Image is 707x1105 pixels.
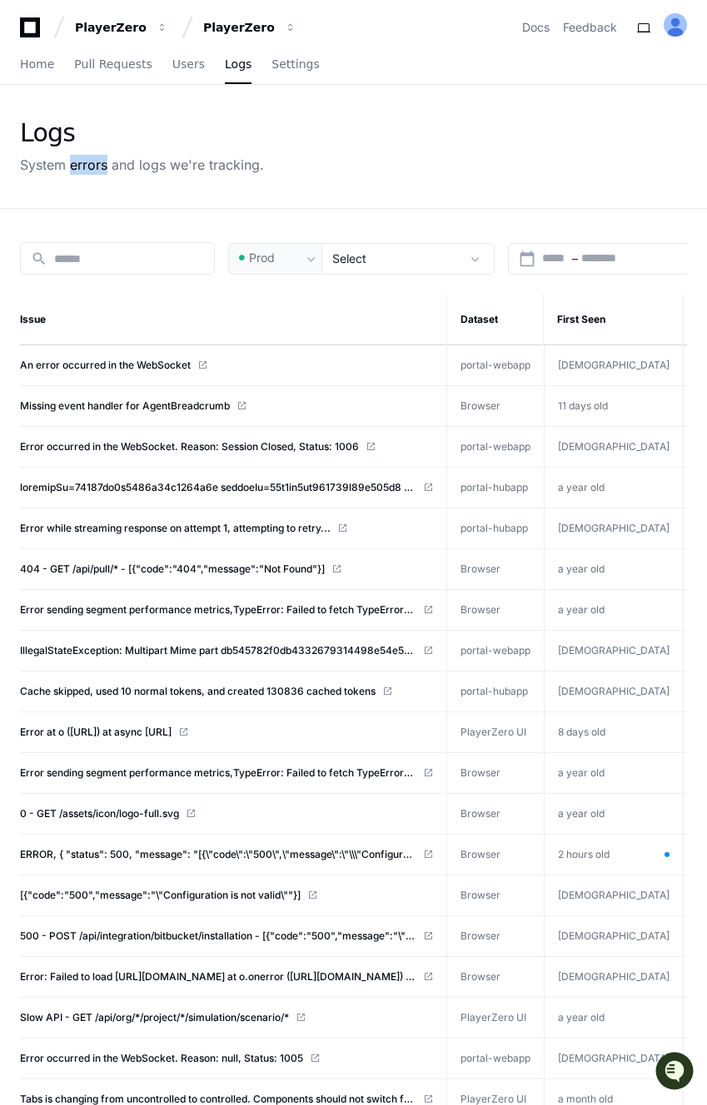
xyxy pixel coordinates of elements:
a: Cache skipped, used 10 normal tokens, and created 130836 cached tokens [20,685,433,698]
button: PlayerZero [68,12,175,42]
td: 8 days old [544,712,683,752]
td: [DEMOGRAPHIC_DATA] [544,875,683,915]
a: Error sending segment performance metrics,TypeError: Failed to fetch TypeError: Failed to fetch a... [20,766,433,780]
span: Pylon [166,175,202,187]
mat-icon: calendar_today [519,250,535,267]
th: Dataset [446,295,544,345]
span: Error sending segment performance metrics,TypeError: Failed to fetch TypeError: Failed to fetch a... [20,603,416,617]
a: Error: Failed to load [URL][DOMAIN_NAME] at o.onerror ([URL][DOMAIN_NAME]) at [DOMAIN_NAME] ([URL... [20,970,433,984]
span: Error occurred in the WebSocket. Reason: Session Closed, Status: 1006 [20,440,359,453]
td: portal-webapp [446,345,544,386]
span: First Seen [557,313,605,326]
div: We're offline, but we'll be back soon! [57,141,241,154]
div: Welcome [17,67,303,93]
a: Docs [522,19,550,36]
a: Home [20,46,54,84]
img: PlayerZero [17,17,50,50]
span: 0 - GET /assets/icon/logo-full.svg [20,807,179,820]
img: ALV-UjVcatvuIE3Ry8vbS9jTwWSCDSui9a-KCMAzof9oLoUoPIJpWA8kMXHdAIcIkQmvFwXZGxSVbioKmBNr7v50-UrkRVwdj... [664,13,687,37]
td: 11 days old [544,386,683,426]
span: Error at o ([URL]) at async [URL] [20,726,172,739]
a: [{"code":"500","message":"\"Configuration is not valid\""}] [20,889,433,902]
span: Missing event handler for AgentBreadcrumb [20,399,230,413]
td: [DEMOGRAPHIC_DATA] [544,427,683,467]
td: portal-webapp [446,427,544,468]
div: PlayerZero [75,19,147,36]
span: Error: Failed to load [URL][DOMAIN_NAME] at o.onerror ([URL][DOMAIN_NAME]) at [DOMAIN_NAME] ([URL... [20,970,416,984]
td: Browser [446,386,544,427]
a: Error occurred in the WebSocket. Reason: null, Status: 1005 [20,1052,433,1065]
span: Pull Requests [74,59,152,69]
a: Pull Requests [74,46,152,84]
span: Select [332,251,366,265]
a: ERROR, { "status": 500, "message": "[{\"code\":\"500\",\"message\":\"\\\"Configuration is not val... [20,848,433,861]
div: Logs [20,118,264,148]
span: ERROR, { "status": 500, "message": "[{\"code\":\"500\",\"message\":\"\\\"Configuration is not val... [20,848,416,861]
a: An error occurred in the WebSocket [20,359,433,372]
td: Browser [446,549,544,590]
span: Slow API - GET /api/org/*/project/*/simulation/scenario/* [20,1011,289,1024]
td: [DEMOGRAPHIC_DATA] [544,671,683,711]
td: [DEMOGRAPHIC_DATA] [544,508,683,548]
td: Browser [446,957,544,998]
div: Start new chat [57,124,273,141]
span: Error while streaming response on attempt 1, attempting to retry... [20,522,331,535]
a: Missing event handler for AgentBreadcrumb [20,399,433,413]
a: Users [172,46,205,84]
a: Slow API - GET /api/org/*/project/*/simulation/scenario/* [20,1011,433,1024]
td: Browser [446,916,544,957]
td: Browser [446,753,544,794]
span: Cache skipped, used 10 normal tokens, and created 130836 cached tokens [20,685,376,698]
td: [DEMOGRAPHIC_DATA] [544,916,683,956]
span: [{"code":"500","message":"\"Configuration is not valid\""}] [20,889,301,902]
div: System errors and logs we're tracking. [20,155,264,175]
span: Logs [225,59,251,69]
a: 0 - GET /assets/icon/logo-full.svg [20,807,433,820]
td: portal-webapp [446,631,544,671]
td: portal-hubapp [446,508,544,549]
td: a year old [544,549,683,589]
a: Settings [271,46,319,84]
span: 404 - GET /api/pull/* - [{"code":"404","message":"Not Found"}] [20,562,325,576]
mat-icon: search [31,250,47,267]
span: Users [172,59,205,69]
td: a year old [544,590,683,630]
a: Error sending segment performance metrics,TypeError: Failed to fetch TypeError: Failed to fetch a... [20,603,433,617]
span: Error sending segment performance metrics,TypeError: Failed to fetch TypeError: Failed to fetch a... [20,766,416,780]
th: Issue [20,295,446,345]
td: portal-webapp [446,1038,544,1079]
td: a year old [544,753,683,793]
td: Browser [446,875,544,916]
td: a year old [544,998,683,1038]
td: portal-hubapp [446,468,544,508]
td: Browser [446,794,544,835]
a: loremipSu=74187do0s5486a34c1264a6e seddoeIu=55t1in5ut961739l89e505d8 magn.aliq.EnimadmInimvEniamq... [20,481,433,494]
td: PlayerZero UI [446,712,544,753]
td: Browser [446,590,544,631]
td: a year old [544,468,683,508]
span: IllegalStateException: Multipart Mime part db545782f0db4332679314498e54e5f3 exceeds max filesize [20,644,416,657]
a: Powered byPylon [117,174,202,187]
div: PlayerZero [203,19,275,36]
span: Prod [249,250,275,266]
td: portal-hubapp [446,671,544,712]
td: [DEMOGRAPHIC_DATA] [544,345,683,385]
img: 1756235613930-3d25f9e4-fa56-45dd-b3ad-e072dfbd1548 [17,124,47,154]
button: Start new chat [283,129,303,149]
a: 404 - GET /api/pull/* - [{"code":"404","message":"Not Found"}] [20,562,433,576]
td: 2 hours old [544,835,683,875]
a: 500 - POST /api/integration/bitbucket/installation - [{"code":"500","message":"\"Configuration is... [20,929,433,943]
td: a year old [544,794,683,834]
td: PlayerZero UI [446,998,544,1038]
td: Browser [446,835,544,875]
span: Settings [271,59,319,69]
a: Error while streaming response on attempt 1, attempting to retry... [20,522,433,535]
td: [DEMOGRAPHIC_DATA] [544,957,683,997]
a: Error at o ([URL]) at async [URL] [20,726,433,739]
span: 500 - POST /api/integration/bitbucket/installation - [{"code":"500","message":"\"Configuration is... [20,929,416,943]
button: PlayerZero [197,12,303,42]
span: – [572,250,578,267]
iframe: Open customer support [654,1050,699,1095]
td: [DEMOGRAPHIC_DATA] [544,631,683,671]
